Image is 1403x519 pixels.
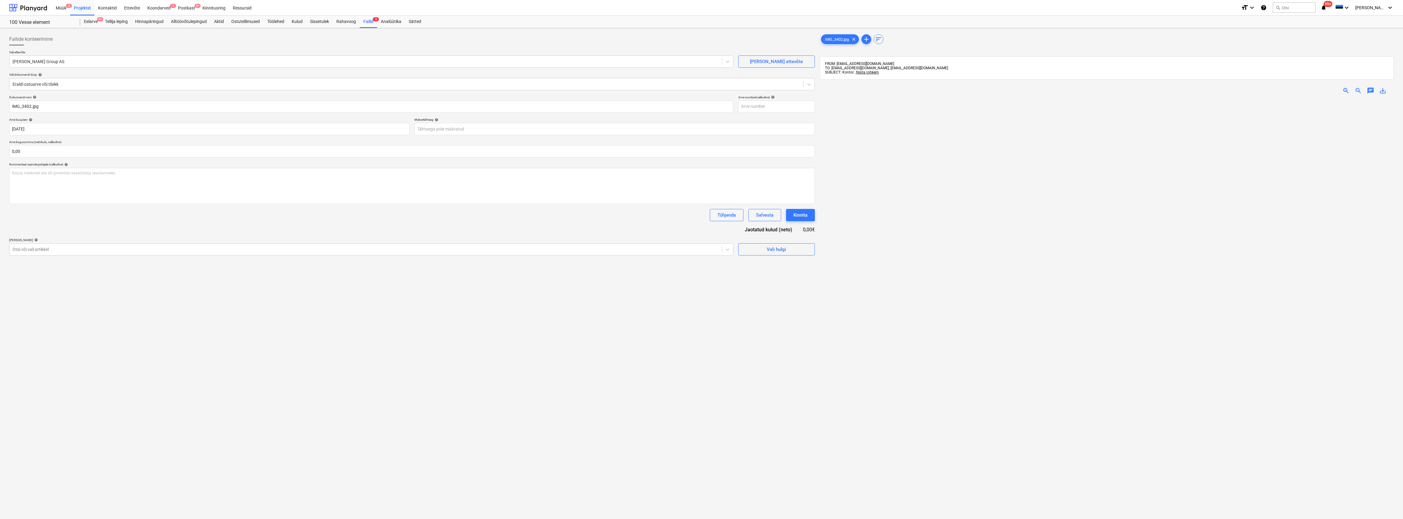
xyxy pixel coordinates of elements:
[360,16,377,28] div: Failid
[825,66,948,70] span: TO: [EMAIL_ADDRESS][DOMAIN_NAME], [EMAIL_ADDRESS][DOMAIN_NAME]
[9,140,815,145] p: Arve kogusumma (netokulu, valikuline)
[1276,5,1280,10] span: search
[793,211,807,219] div: Kinnita
[748,209,781,221] button: Salvesta
[167,16,210,28] a: Alltöövõtulepingud
[853,70,879,74] span: ...
[770,95,775,99] span: help
[101,16,131,28] a: Tellija leping
[9,100,733,113] input: Dokumendi nimi
[37,73,42,77] span: help
[750,58,803,66] div: [PERSON_NAME] ettevõte
[738,243,815,256] button: Vali hulgi
[360,16,377,28] a: Failid9
[1372,490,1403,519] iframe: Chat Widget
[863,36,870,43] span: add
[825,70,853,74] span: SUBJECT: Kontor
[738,95,815,99] div: Arve number (valikuline)
[1372,490,1403,519] div: Vestlusvidin
[131,16,167,28] a: Hinnapäringud
[195,4,201,8] span: 9+
[717,211,736,219] div: Tühjenda
[1379,87,1386,94] span: save_alt
[9,123,410,135] input: Arve kuupäeva pole määratud.
[32,95,36,99] span: help
[9,50,733,55] p: Vali ettevõte
[28,118,32,122] span: help
[288,16,306,28] a: Kulud
[1248,4,1256,11] i: keyboard_arrow_down
[80,16,101,28] a: Eelarve9+
[414,118,815,122] div: Maksetähtaeg
[825,62,894,66] span: FROM: [EMAIL_ADDRESS][DOMAIN_NAME]
[433,118,438,122] span: help
[786,209,815,221] button: Kinnita
[9,73,815,77] div: Vali dokumendi tüüp
[9,145,815,157] input: Arve kogusumma (netokulu, valikuline)
[1273,2,1316,13] button: Otsi
[306,16,333,28] a: Sissetulek
[1343,4,1350,11] i: keyboard_arrow_down
[373,17,379,21] span: 9
[333,16,360,28] a: Rahavoog
[710,209,743,221] button: Tühjenda
[228,16,263,28] a: Ostutellimused
[850,36,857,43] span: clear
[66,4,72,8] span: 2
[9,95,733,99] div: Dokumendi nimi
[738,100,815,113] input: Arve number
[9,238,733,242] div: [PERSON_NAME]
[1342,87,1350,94] span: zoom_in
[210,16,228,28] a: Aktid
[170,4,176,8] span: 1
[414,123,815,135] input: Tähtaega pole määratud
[9,118,410,122] div: Arve kuupäev
[1355,5,1386,10] span: [PERSON_NAME] [MEDICAL_DATA]
[1261,4,1267,11] i: Abikeskus
[263,16,288,28] a: Töölehed
[875,36,882,43] span: sort
[821,37,853,42] span: IMG_3402.jpg
[767,245,786,253] div: Vali hulgi
[63,163,68,166] span: help
[33,238,38,242] span: help
[1367,87,1374,94] span: chat
[1324,1,1333,7] span: 99+
[821,34,859,44] div: IMG_3402.jpg
[1355,87,1362,94] span: zoom_out
[756,211,773,219] div: Salvesta
[735,226,802,233] div: Jaotatud kulud (neto)
[9,19,73,26] div: 100 Vesse element
[405,16,425,28] a: Sätted
[9,36,53,43] span: Failide konteerimine
[9,162,815,166] div: Kommentaar raamatupidajale (valikuline)
[856,70,879,74] span: Näita rohkem
[1321,4,1327,11] i: notifications
[738,55,815,68] button: [PERSON_NAME] ettevõte
[80,16,101,28] div: Eelarve
[1241,4,1248,11] i: format_size
[802,226,815,233] div: 0,00€
[97,17,103,21] span: 9+
[377,16,405,28] a: Analüütika
[1386,4,1394,11] i: keyboard_arrow_down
